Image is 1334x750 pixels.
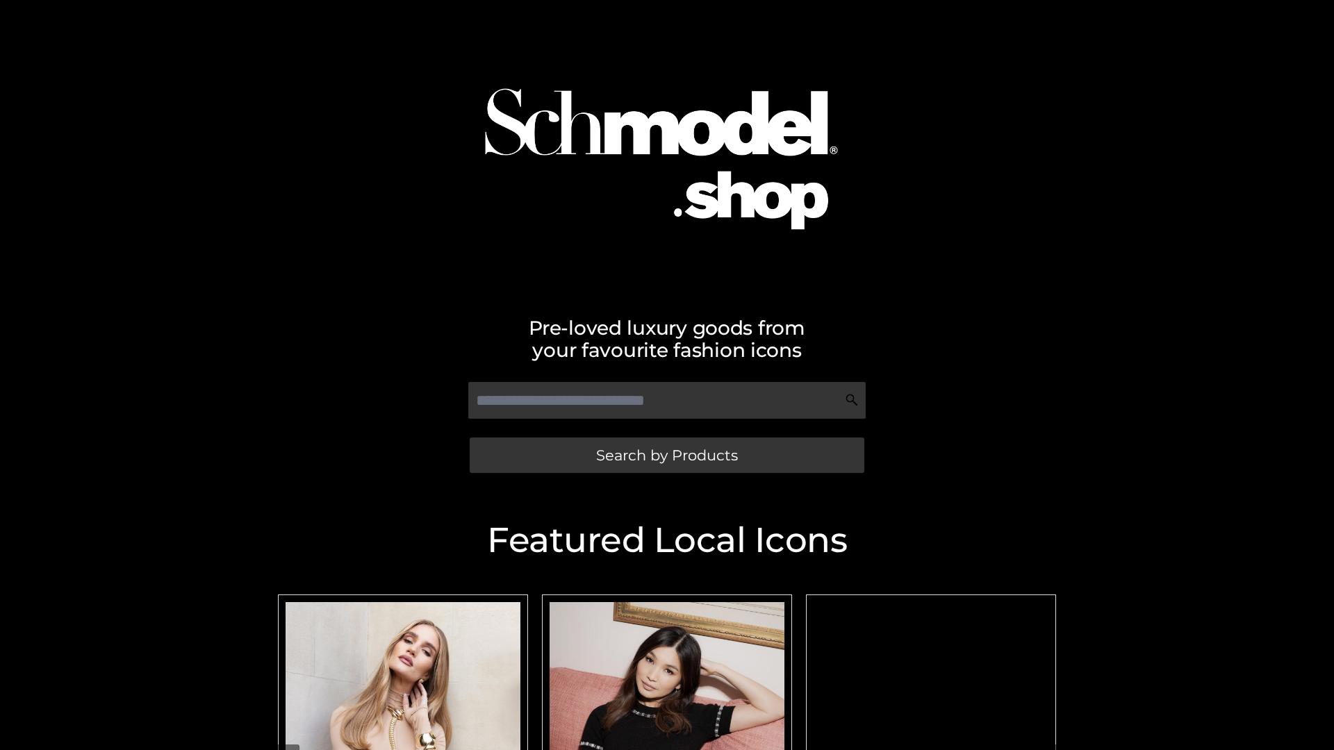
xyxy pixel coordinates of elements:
[271,317,1063,361] h2: Pre-loved luxury goods from your favourite fashion icons
[470,437,864,473] a: Search by Products
[845,393,859,407] img: Search Icon
[596,448,738,462] span: Search by Products
[271,523,1063,558] h2: Featured Local Icons​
